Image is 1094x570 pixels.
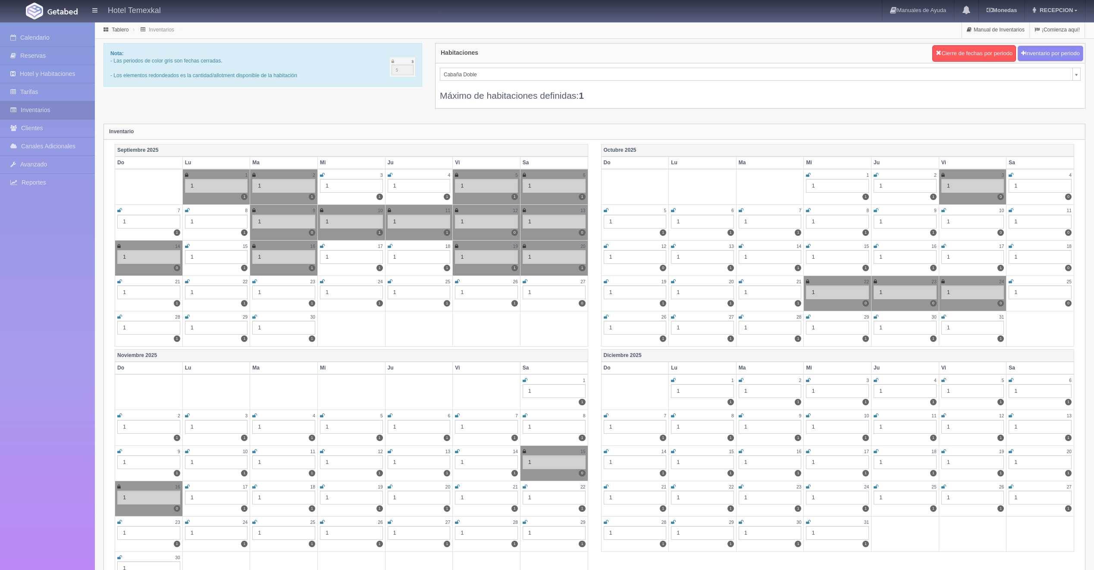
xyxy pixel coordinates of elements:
[185,179,248,193] div: 1
[727,229,734,236] label: 1
[378,208,382,213] small: 10
[795,335,801,342] label: 1
[252,179,315,193] div: 1
[579,399,585,405] label: 1
[866,208,869,213] small: 8
[174,541,180,547] label: 1
[455,420,518,434] div: 1
[739,285,802,299] div: 1
[799,208,802,213] small: 7
[795,470,801,476] label: 1
[739,384,802,398] div: 1
[930,229,937,236] label: 1
[241,541,248,547] label: 1
[604,420,667,434] div: 1
[866,173,869,178] small: 1
[795,229,801,236] label: 1
[862,399,869,405] label: 1
[934,173,937,178] small: 2
[1009,179,1072,193] div: 1
[388,179,451,193] div: 1
[806,285,869,299] div: 1
[523,420,586,434] div: 1
[149,27,174,33] a: Inventarios
[515,173,518,178] small: 5
[930,505,937,512] label: 1
[739,420,802,434] div: 1
[671,455,734,469] div: 1
[579,229,585,236] label: 0
[671,215,734,229] div: 1
[455,526,518,540] div: 1
[320,250,383,264] div: 1
[579,194,585,200] label: 1
[309,335,315,342] label: 1
[376,265,383,271] label: 1
[455,285,518,299] div: 1
[241,335,248,342] label: 1
[806,250,869,264] div: 1
[320,215,383,229] div: 1
[941,250,1004,264] div: 1
[941,384,1004,398] div: 1
[930,265,937,271] label: 1
[523,455,586,469] div: 1
[241,229,248,236] label: 1
[455,250,518,264] div: 1
[245,173,248,178] small: 1
[671,526,734,540] div: 1
[941,455,1004,469] div: 1
[806,179,869,193] div: 1
[317,157,385,169] th: Mi
[727,265,734,271] label: 1
[604,491,667,504] div: 1
[941,179,1004,193] div: 1
[795,505,801,512] label: 1
[806,420,869,434] div: 1
[862,229,869,236] label: 1
[874,285,937,299] div: 1
[388,420,451,434] div: 1
[601,144,1074,157] th: Octubre 2025
[511,194,518,200] label: 1
[185,526,248,540] div: 1
[862,194,869,200] label: 1
[997,300,1004,307] label: 0
[1065,435,1072,441] label: 1
[320,455,383,469] div: 1
[185,455,248,469] div: 1
[444,194,450,200] label: 1
[1065,505,1072,512] label: 1
[388,215,451,229] div: 1
[1009,455,1072,469] div: 1
[1009,215,1072,229] div: 1
[445,208,450,213] small: 11
[385,157,453,169] th: Ju
[174,265,180,271] label: 0
[309,435,315,441] label: 1
[376,229,383,236] label: 1
[511,541,518,547] label: 1
[444,229,450,236] label: 1
[1009,491,1072,504] div: 1
[660,265,666,271] label: 0
[523,491,586,504] div: 1
[664,208,666,213] small: 5
[1009,420,1072,434] div: 1
[739,455,802,469] div: 1
[941,491,1004,504] div: 1
[671,250,734,264] div: 1
[962,22,1029,38] a: Manual de Inventarios
[455,215,518,229] div: 1
[806,491,869,504] div: 1
[252,250,315,264] div: 1
[795,265,801,271] label: 1
[583,173,586,178] small: 6
[874,455,937,469] div: 1
[388,526,451,540] div: 1
[930,194,937,200] label: 1
[440,68,1081,81] a: Cabaña Doble
[185,215,248,229] div: 1
[440,81,1081,102] div: Máximo de habitaciones definidas:
[1065,229,1072,236] label: 0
